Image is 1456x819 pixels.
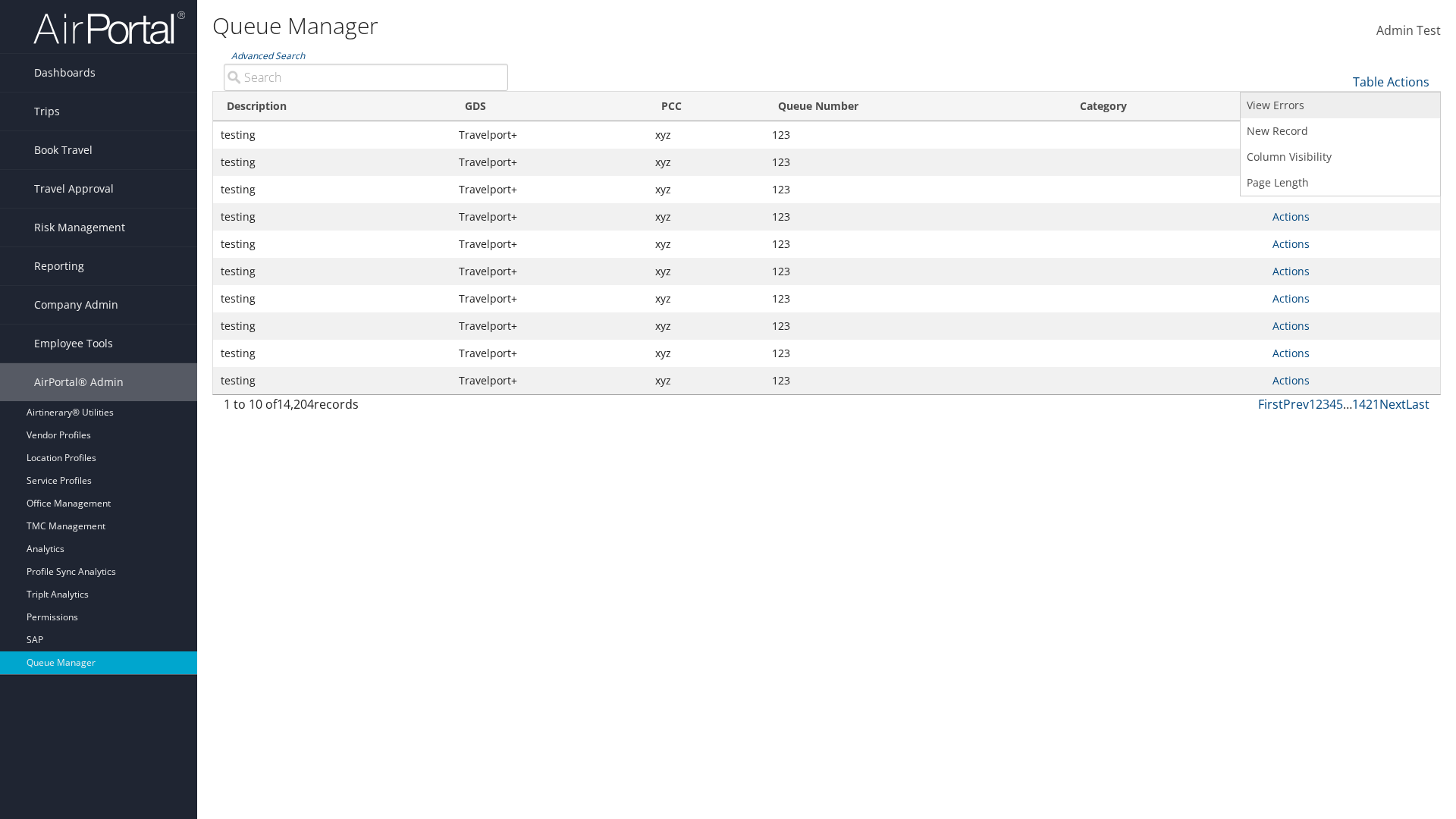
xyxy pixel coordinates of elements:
[34,325,113,362] span: Employee Tools
[34,209,125,246] span: Risk Management
[1241,93,1440,118] a: View Errors
[34,286,118,324] span: Company Admin
[1241,144,1440,170] a: Column Visibility
[34,247,84,285] span: Reporting
[34,54,96,92] span: Dashboards
[34,363,124,401] span: AirPortal® Admin
[34,93,60,130] span: Trips
[34,131,93,169] span: Book Travel
[34,170,114,208] span: Travel Approval
[33,10,185,45] img: airportal-logo.png
[1241,170,1440,196] a: Page Length
[1241,118,1440,144] a: New Record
